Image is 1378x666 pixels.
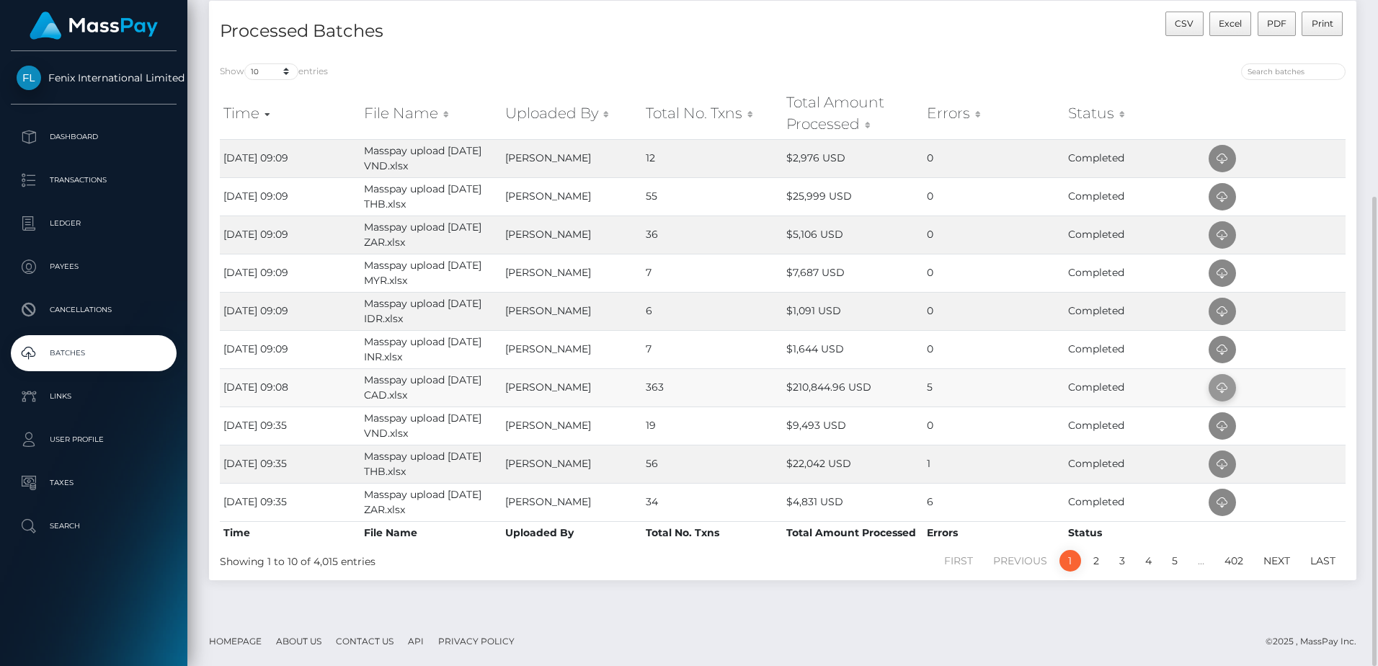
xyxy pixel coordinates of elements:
[783,88,923,139] th: Total Amount Processed: activate to sort column ascending
[220,139,360,177] td: [DATE] 09:09
[1164,550,1186,572] a: 5
[923,368,1064,407] td: 5
[220,177,360,216] td: [DATE] 09:09
[11,292,177,328] a: Cancellations
[360,521,501,544] th: File Name
[17,429,171,450] p: User Profile
[220,88,360,139] th: Time: activate to sort column ascending
[244,63,298,80] select: Showentries
[1258,12,1297,36] button: PDF
[642,254,783,292] td: 7
[1064,292,1205,330] td: Completed
[1064,139,1205,177] td: Completed
[220,445,360,483] td: [DATE] 09:35
[220,407,360,445] td: [DATE] 09:35
[220,216,360,254] td: [DATE] 09:09
[11,378,177,414] a: Links
[1064,177,1205,216] td: Completed
[502,216,642,254] td: [PERSON_NAME]
[1059,550,1081,572] a: 1
[642,177,783,216] td: 55
[11,422,177,458] a: User Profile
[1312,18,1333,29] span: Print
[17,515,171,537] p: Search
[783,139,923,177] td: $2,976 USD
[1064,216,1205,254] td: Completed
[783,483,923,521] td: $4,831 USD
[11,508,177,544] a: Search
[783,177,923,216] td: $25,999 USD
[220,368,360,407] td: [DATE] 09:08
[11,249,177,285] a: Payees
[1111,550,1133,572] a: 3
[783,216,923,254] td: $5,106 USD
[360,445,501,483] td: Masspay upload [DATE] THB.xlsx
[1175,18,1193,29] span: CSV
[330,630,399,652] a: Contact Us
[360,407,501,445] td: Masspay upload [DATE] VND.xlsx
[220,63,328,80] label: Show entries
[642,88,783,139] th: Total No. Txns: activate to sort column ascending
[17,342,171,364] p: Batches
[360,216,501,254] td: Masspay upload [DATE] ZAR.xlsx
[642,216,783,254] td: 36
[360,292,501,330] td: Masspay upload [DATE] IDR.xlsx
[502,445,642,483] td: [PERSON_NAME]
[502,407,642,445] td: [PERSON_NAME]
[360,88,501,139] th: File Name: activate to sort column ascending
[502,254,642,292] td: [PERSON_NAME]
[1266,634,1367,649] div: © 2025 , MassPay Inc.
[642,521,783,544] th: Total No. Txns
[1085,550,1107,572] a: 2
[783,368,923,407] td: $210,844.96 USD
[1217,550,1251,572] a: 402
[203,630,267,652] a: Homepage
[1064,483,1205,521] td: Completed
[17,66,41,90] img: Fenix International Limited
[502,292,642,330] td: [PERSON_NAME]
[1267,18,1286,29] span: PDF
[502,483,642,521] td: [PERSON_NAME]
[783,292,923,330] td: $1,091 USD
[923,139,1064,177] td: 0
[1064,445,1205,483] td: Completed
[502,88,642,139] th: Uploaded By: activate to sort column ascending
[1064,88,1205,139] th: Status: activate to sort column ascending
[923,330,1064,368] td: 0
[220,19,772,44] h4: Processed Batches
[11,465,177,501] a: Taxes
[1255,550,1298,572] a: Next
[1302,550,1343,572] a: Last
[502,139,642,177] td: [PERSON_NAME]
[923,254,1064,292] td: 0
[360,483,501,521] td: Masspay upload [DATE] ZAR.xlsx
[220,292,360,330] td: [DATE] 09:09
[923,407,1064,445] td: 0
[11,162,177,198] a: Transactions
[360,139,501,177] td: Masspay upload [DATE] VND.xlsx
[642,139,783,177] td: 12
[1137,550,1160,572] a: 4
[502,521,642,544] th: Uploaded By
[17,472,171,494] p: Taxes
[1219,18,1242,29] span: Excel
[360,330,501,368] td: Masspay upload [DATE] INR.xlsx
[220,549,676,569] div: Showing 1 to 10 of 4,015 entries
[923,216,1064,254] td: 0
[11,119,177,155] a: Dashboard
[923,292,1064,330] td: 0
[270,630,327,652] a: About Us
[11,205,177,241] a: Ledger
[923,177,1064,216] td: 0
[783,445,923,483] td: $22,042 USD
[432,630,520,652] a: Privacy Policy
[11,335,177,371] a: Batches
[1165,12,1204,36] button: CSV
[502,368,642,407] td: [PERSON_NAME]
[17,213,171,234] p: Ledger
[502,177,642,216] td: [PERSON_NAME]
[360,254,501,292] td: Masspay upload [DATE] MYR.xlsx
[11,71,177,84] span: Fenix International Limited
[1302,12,1343,36] button: Print
[783,254,923,292] td: $7,687 USD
